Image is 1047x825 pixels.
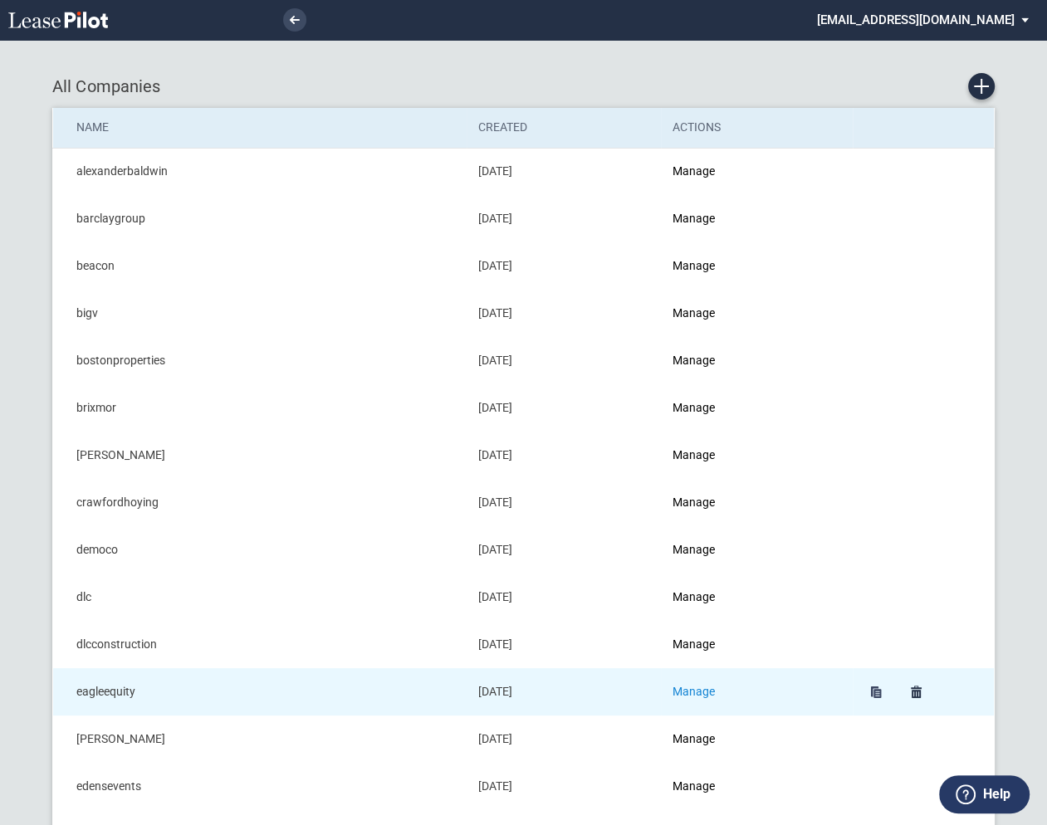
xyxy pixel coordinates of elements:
td: [DATE] [467,621,661,668]
a: Manage [673,164,715,178]
td: [DATE] [467,290,661,337]
td: crawfordhoying [53,479,467,526]
td: [DATE] [467,479,661,526]
a: Manage [673,543,715,556]
td: [DATE] [467,337,661,384]
td: [DATE] [467,195,661,242]
a: Manage [673,306,715,320]
div: All Companies [52,73,995,100]
a: Manage [673,779,715,793]
td: [DATE] [467,574,661,621]
td: democo [53,526,467,574]
td: bostonproperties [53,337,467,384]
td: [PERSON_NAME] [53,715,467,763]
td: edensevents [53,763,467,810]
a: Manage [673,448,715,461]
a: Duplicate eagleequity [864,681,888,704]
td: alexanderbaldwin [53,148,467,195]
a: Delete eagleequity [904,681,927,704]
a: Manage [673,637,715,651]
td: eagleequity [53,668,467,715]
td: dlcconstruction [53,621,467,668]
td: dlc [53,574,467,621]
td: bigv [53,290,467,337]
a: Manage [673,354,715,367]
th: Actions [661,108,853,148]
td: [DATE] [467,384,661,432]
a: Manage [673,259,715,272]
td: beacon [53,242,467,290]
td: [DATE] [467,715,661,763]
td: [DATE] [467,526,661,574]
td: [DATE] [467,432,661,479]
td: [DATE] [467,148,661,195]
button: Help [939,775,1030,813]
td: [DATE] [467,763,661,810]
a: Manage [673,732,715,745]
td: [DATE] [467,668,661,715]
th: Created [467,108,661,148]
a: Manage [673,590,715,603]
th: Name [53,108,467,148]
a: Manage [673,401,715,414]
a: Manage [673,212,715,225]
a: Manage [673,495,715,509]
a: Manage [673,685,715,698]
td: barclaygroup [53,195,467,242]
a: Create new Company [968,73,995,100]
td: [PERSON_NAME] [53,432,467,479]
label: Help [983,784,1010,805]
td: brixmor [53,384,467,432]
td: [DATE] [467,242,661,290]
